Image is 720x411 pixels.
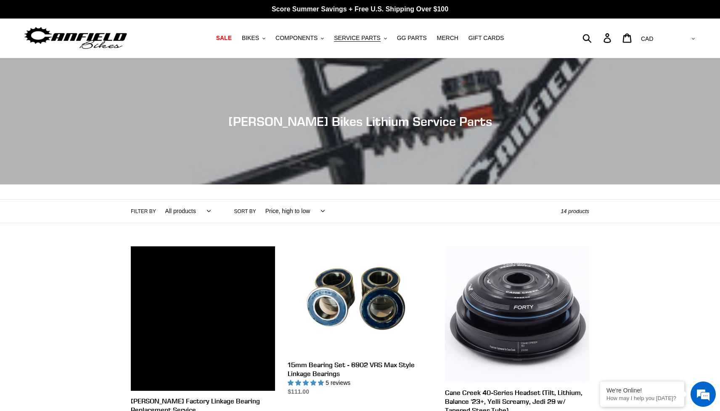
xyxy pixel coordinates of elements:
[131,208,156,215] label: Filter by
[275,35,318,42] span: COMPONENTS
[216,35,232,42] span: SALE
[464,32,508,44] a: GIFT CARDS
[238,32,270,44] button: BIKES
[561,208,589,214] span: 14 products
[271,32,328,44] button: COMPONENTS
[212,32,236,44] a: SALE
[606,387,678,394] div: We're Online!
[242,35,259,42] span: BIKES
[330,32,391,44] button: SERVICE PARTS
[433,32,463,44] a: MERCH
[228,114,492,129] span: [PERSON_NAME] Bikes Lithium Service Parts
[469,35,504,42] span: GIFT CARDS
[23,25,128,51] img: Canfield Bikes
[334,35,380,42] span: SERVICE PARTS
[397,35,427,42] span: GG PARTS
[234,208,256,215] label: Sort by
[606,395,678,401] p: How may I help you today?
[587,29,609,47] input: Search
[393,32,431,44] a: GG PARTS
[437,35,458,42] span: MERCH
